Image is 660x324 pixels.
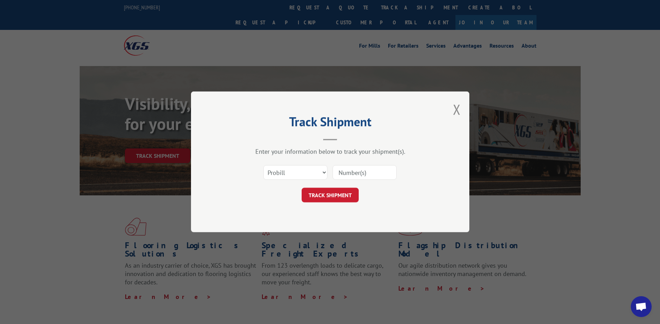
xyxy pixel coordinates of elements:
div: Enter your information below to track your shipment(s). [226,148,435,156]
h2: Track Shipment [226,117,435,130]
div: Open chat [631,296,652,317]
input: Number(s) [333,165,397,180]
button: TRACK SHIPMENT [302,188,359,203]
button: Close modal [453,100,461,119]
